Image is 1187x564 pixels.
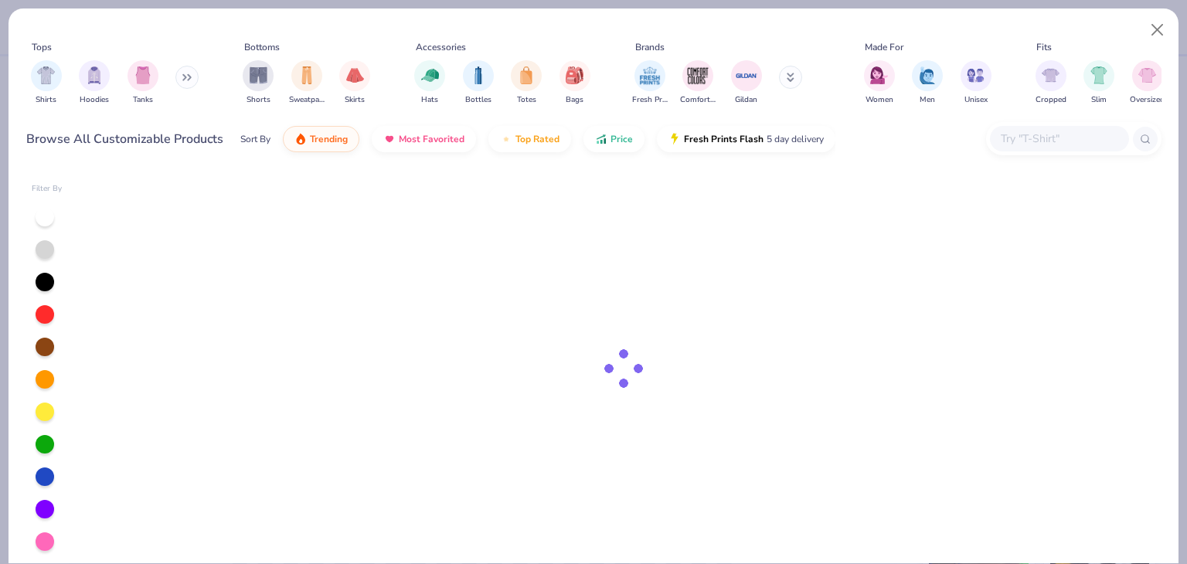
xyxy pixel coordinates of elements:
[1130,60,1165,106] div: filter for Oversized
[79,60,110,106] div: filter for Hoodies
[731,60,762,106] button: filter button
[247,94,270,106] span: Shorts
[345,94,365,106] span: Skirts
[128,60,158,106] button: filter button
[638,64,662,87] img: Fresh Prints Image
[1130,94,1165,106] span: Oversized
[79,60,110,106] button: filter button
[566,94,583,106] span: Bags
[864,60,895,106] div: filter for Women
[243,60,274,106] div: filter for Shorts
[383,133,396,145] img: most_fav.gif
[1090,66,1107,84] img: Slim Image
[289,60,325,106] div: filter for Sweatpants
[1143,15,1172,45] button: Close
[31,60,62,106] button: filter button
[421,66,439,84] img: Hats Image
[731,60,762,106] div: filter for Gildan
[1091,94,1107,106] span: Slim
[26,130,223,148] div: Browse All Customizable Products
[372,126,476,152] button: Most Favorited
[964,94,988,106] span: Unisex
[1083,60,1114,106] button: filter button
[864,60,895,106] button: filter button
[339,60,370,106] button: filter button
[463,60,494,106] div: filter for Bottles
[1036,94,1066,106] span: Cropped
[735,64,758,87] img: Gildan Image
[294,133,307,145] img: trending.gif
[414,60,445,106] div: filter for Hats
[1138,66,1156,84] img: Oversized Image
[37,66,55,84] img: Shirts Image
[250,66,267,84] img: Shorts Image
[298,66,315,84] img: Sweatpants Image
[999,130,1118,148] input: Try "T-Shirt"
[866,94,893,106] span: Women
[735,94,757,106] span: Gildan
[289,60,325,106] button: filter button
[243,60,274,106] button: filter button
[919,66,936,84] img: Men Image
[80,94,109,106] span: Hoodies
[1036,60,1066,106] button: filter button
[244,40,280,54] div: Bottoms
[657,126,835,152] button: Fresh Prints Flash5 day delivery
[465,94,491,106] span: Bottles
[470,66,487,84] img: Bottles Image
[511,60,542,106] div: filter for Totes
[1042,66,1059,84] img: Cropped Image
[961,60,991,106] button: filter button
[632,60,668,106] div: filter for Fresh Prints
[416,40,466,54] div: Accessories
[680,60,716,106] button: filter button
[684,133,764,145] span: Fresh Prints Flash
[515,133,559,145] span: Top Rated
[865,40,903,54] div: Made For
[500,133,512,145] img: TopRated.gif
[283,126,359,152] button: Trending
[635,40,665,54] div: Brands
[912,60,943,106] div: filter for Men
[559,60,590,106] button: filter button
[240,132,270,146] div: Sort By
[517,94,536,106] span: Totes
[680,94,716,106] span: Comfort Colors
[967,66,985,84] img: Unisex Image
[767,131,824,148] span: 5 day delivery
[32,183,63,195] div: Filter By
[421,94,438,106] span: Hats
[961,60,991,106] div: filter for Unisex
[86,66,103,84] img: Hoodies Image
[399,133,464,145] span: Most Favorited
[134,66,151,84] img: Tanks Image
[920,94,935,106] span: Men
[32,40,52,54] div: Tops
[870,66,888,84] img: Women Image
[463,60,494,106] button: filter button
[632,60,668,106] button: filter button
[668,133,681,145] img: flash.gif
[1036,60,1066,106] div: filter for Cropped
[559,60,590,106] div: filter for Bags
[511,60,542,106] button: filter button
[912,60,943,106] button: filter button
[1036,40,1052,54] div: Fits
[346,66,364,84] img: Skirts Image
[414,60,445,106] button: filter button
[566,66,583,84] img: Bags Image
[1083,60,1114,106] div: filter for Slim
[583,126,645,152] button: Price
[611,133,633,145] span: Price
[632,94,668,106] span: Fresh Prints
[1130,60,1165,106] button: filter button
[488,126,571,152] button: Top Rated
[310,133,348,145] span: Trending
[518,66,535,84] img: Totes Image
[128,60,158,106] div: filter for Tanks
[680,60,716,106] div: filter for Comfort Colors
[36,94,56,106] span: Shirts
[289,94,325,106] span: Sweatpants
[31,60,62,106] div: filter for Shirts
[133,94,153,106] span: Tanks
